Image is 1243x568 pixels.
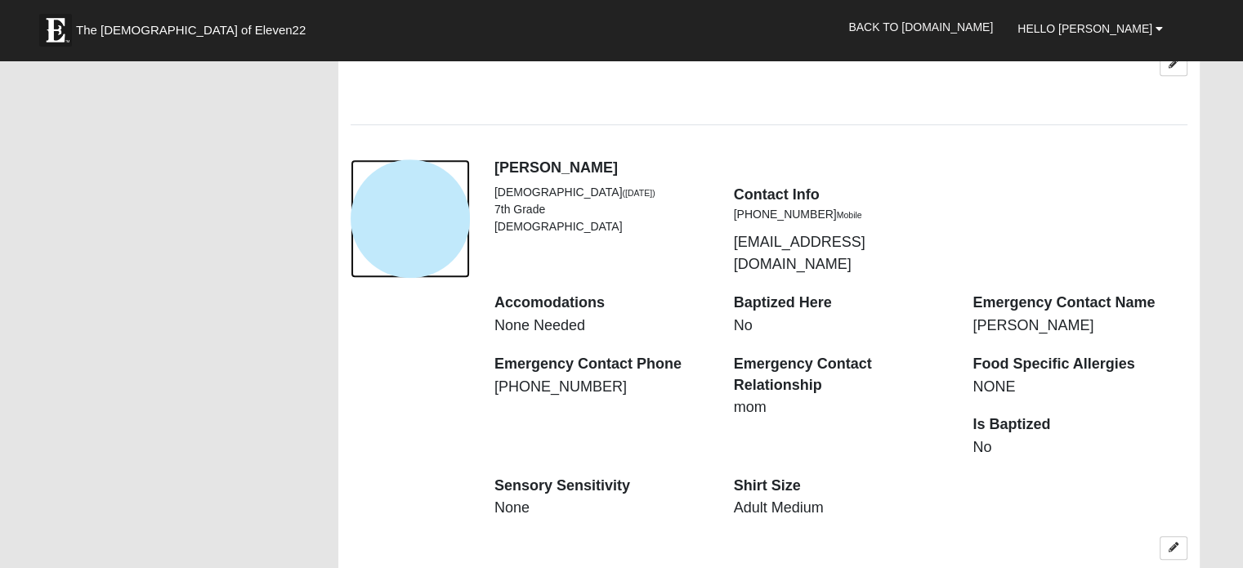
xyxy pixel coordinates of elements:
[1160,52,1187,76] a: Edit Gabi Long
[494,218,709,235] li: [DEMOGRAPHIC_DATA]
[972,414,1187,436] dt: Is Baptized
[837,210,862,220] small: Mobile
[494,498,709,519] dd: None
[734,354,949,396] dt: Emergency Contact Relationship
[494,293,709,314] dt: Accomodations
[1160,536,1187,560] a: Edit Gianna Long
[734,397,949,418] dd: mom
[836,7,1005,47] a: Back to [DOMAIN_NAME]
[494,184,709,201] li: [DEMOGRAPHIC_DATA]
[76,22,306,38] span: The [DEMOGRAPHIC_DATA] of Eleven22
[972,354,1187,375] dt: Food Specific Allergies
[972,315,1187,337] dd: [PERSON_NAME]
[1005,8,1175,49] a: Hello [PERSON_NAME]
[734,315,949,337] dd: No
[623,188,655,198] small: ([DATE])
[494,159,1187,177] h4: [PERSON_NAME]
[734,206,949,223] li: [PHONE_NUMBER]
[972,377,1187,398] dd: NONE
[972,293,1187,314] dt: Emergency Contact Name
[494,377,709,398] dd: [PHONE_NUMBER]
[494,315,709,337] dd: None Needed
[734,293,949,314] dt: Baptized Here
[351,159,470,279] a: View Fullsize Photo
[734,498,949,519] dd: Adult Medium
[1017,22,1152,35] span: Hello [PERSON_NAME]
[494,354,709,375] dt: Emergency Contact Phone
[734,476,949,497] dt: Shirt Size
[494,476,709,497] dt: Sensory Sensitivity
[972,437,1187,458] dd: No
[39,14,72,47] img: Eleven22 logo
[31,6,358,47] a: The [DEMOGRAPHIC_DATA] of Eleven22
[722,184,961,275] div: [EMAIL_ADDRESS][DOMAIN_NAME]
[734,186,820,203] strong: Contact Info
[494,201,709,218] li: 7th Grade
